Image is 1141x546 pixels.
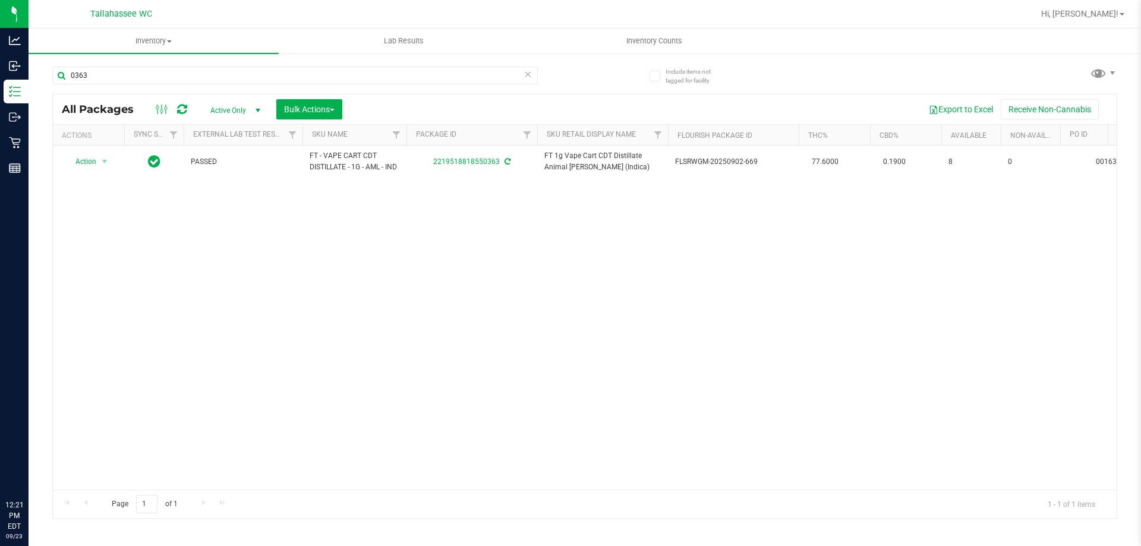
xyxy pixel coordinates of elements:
[134,130,179,138] a: Sync Status
[29,36,279,46] span: Inventory
[9,86,21,97] inline-svg: Inventory
[368,36,440,46] span: Lab Results
[65,153,97,170] span: Action
[387,125,406,145] a: Filter
[102,495,187,513] span: Page of 1
[35,449,49,463] iframe: Resource center unread badge
[806,153,844,171] span: 77.6000
[610,36,698,46] span: Inventory Counts
[276,99,342,119] button: Bulk Actions
[312,130,348,138] a: SKU Name
[1038,495,1105,513] span: 1 - 1 of 1 items
[62,131,119,140] div: Actions
[677,131,752,140] a: Flourish Package ID
[524,67,532,82] span: Clear
[191,156,295,168] span: PASSED
[1001,99,1099,119] button: Receive Non-Cannabis
[1041,9,1118,18] span: Hi, [PERSON_NAME]!
[951,131,986,140] a: Available
[921,99,1001,119] button: Export to Excel
[1070,130,1088,138] a: PO ID
[433,157,500,166] a: 2219518818550363
[5,532,23,541] p: 09/23
[1008,156,1053,168] span: 0
[284,105,335,114] span: Bulk Actions
[9,162,21,174] inline-svg: Reports
[193,130,286,138] a: External Lab Test Result
[675,156,792,168] span: FLSRWGM-20250902-669
[12,451,48,487] iframe: Resource center
[136,495,157,513] input: 1
[97,153,112,170] span: select
[164,125,184,145] a: Filter
[5,500,23,532] p: 12:21 PM EDT
[279,29,529,53] a: Lab Results
[503,157,510,166] span: Sync from Compliance System
[1096,157,1129,166] a: 00163495
[808,131,828,140] a: THC%
[416,130,456,138] a: Package ID
[9,111,21,123] inline-svg: Outbound
[148,153,160,170] span: In Sync
[648,125,668,145] a: Filter
[52,67,538,84] input: Search Package ID, Item Name, SKU, Lot or Part Number...
[948,156,994,168] span: 8
[29,29,279,53] a: Inventory
[547,130,636,138] a: Sku Retail Display Name
[518,125,537,145] a: Filter
[310,150,399,173] span: FT - VAPE CART CDT DISTILLATE - 1G - AML - IND
[9,34,21,46] inline-svg: Analytics
[90,9,152,19] span: Tallahassee WC
[529,29,779,53] a: Inventory Counts
[880,131,899,140] a: CBD%
[9,137,21,149] inline-svg: Retail
[62,103,146,116] span: All Packages
[544,150,661,173] span: FT 1g Vape Cart CDT Distillate Animal [PERSON_NAME] (Indica)
[666,67,725,85] span: Include items not tagged for facility
[877,153,912,171] span: 0.1900
[283,125,302,145] a: Filter
[1010,131,1063,140] a: Non-Available
[9,60,21,72] inline-svg: Inbound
